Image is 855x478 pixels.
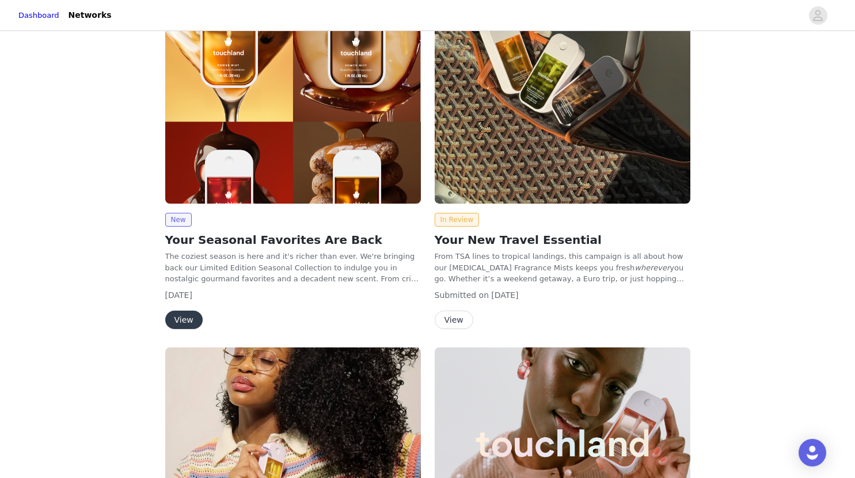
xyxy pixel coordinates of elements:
button: View [165,311,203,329]
div: avatar [812,6,823,25]
p: From TSA lines to tropical landings, this campaign is all about how our [MEDICAL_DATA] Fragrance ... [435,251,690,285]
h2: Your New Travel Essential [435,231,690,248]
a: View [435,316,473,324]
a: Networks [62,2,119,28]
span: In Review [435,213,480,227]
span: New [165,213,192,227]
p: The coziest season is here and it's richer than ever. We're bringing back our Limited Edition Sea... [165,251,421,285]
span: Submitted on [435,290,489,300]
em: wherever [634,263,670,272]
span: [DATE] [165,290,192,300]
div: Open Intercom Messenger [799,439,826,466]
button: View [435,311,473,329]
a: Dashboard [18,10,59,21]
img: Touchland [165,12,421,204]
img: Touchland [435,12,690,204]
h2: Your Seasonal Favorites Are Back [165,231,421,248]
a: View [165,316,203,324]
span: [DATE] [491,290,518,300]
